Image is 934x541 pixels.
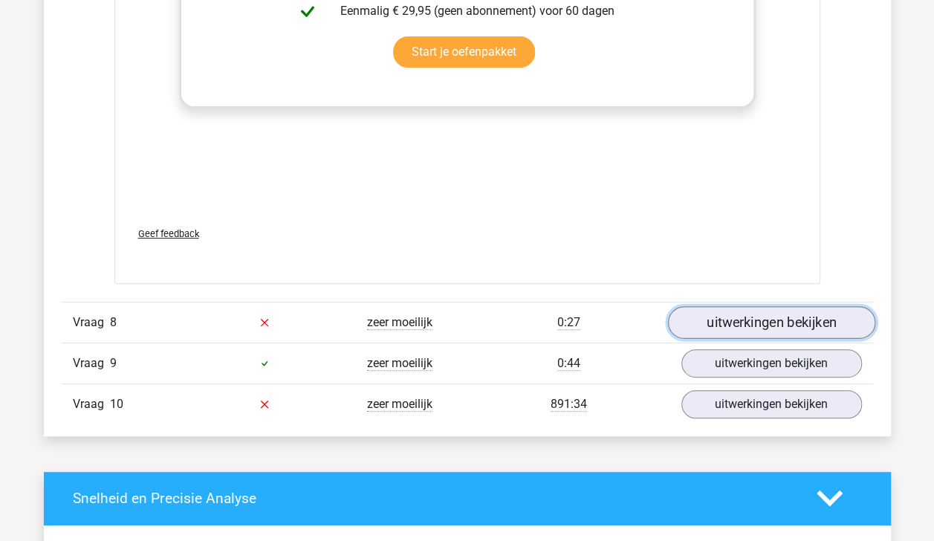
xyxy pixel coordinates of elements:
a: Start je oefenpakket [393,36,535,68]
span: 891:34 [551,397,587,412]
span: zeer moeilijk [367,315,432,330]
h4: Snelheid en Precisie Analyse [73,490,794,507]
a: uitwerkingen bekijken [667,306,875,339]
span: zeer moeilijk [367,397,432,412]
span: 10 [110,397,123,411]
a: uitwerkingen bekijken [681,390,862,418]
span: Vraag [73,395,110,413]
span: 0:44 [557,356,580,371]
span: 8 [110,315,117,329]
span: 9 [110,356,117,370]
span: 0:27 [557,315,580,330]
a: uitwerkingen bekijken [681,349,862,378]
span: zeer moeilijk [367,356,432,371]
span: Vraag [73,314,110,331]
span: Geef feedback [138,228,199,239]
span: Vraag [73,354,110,372]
